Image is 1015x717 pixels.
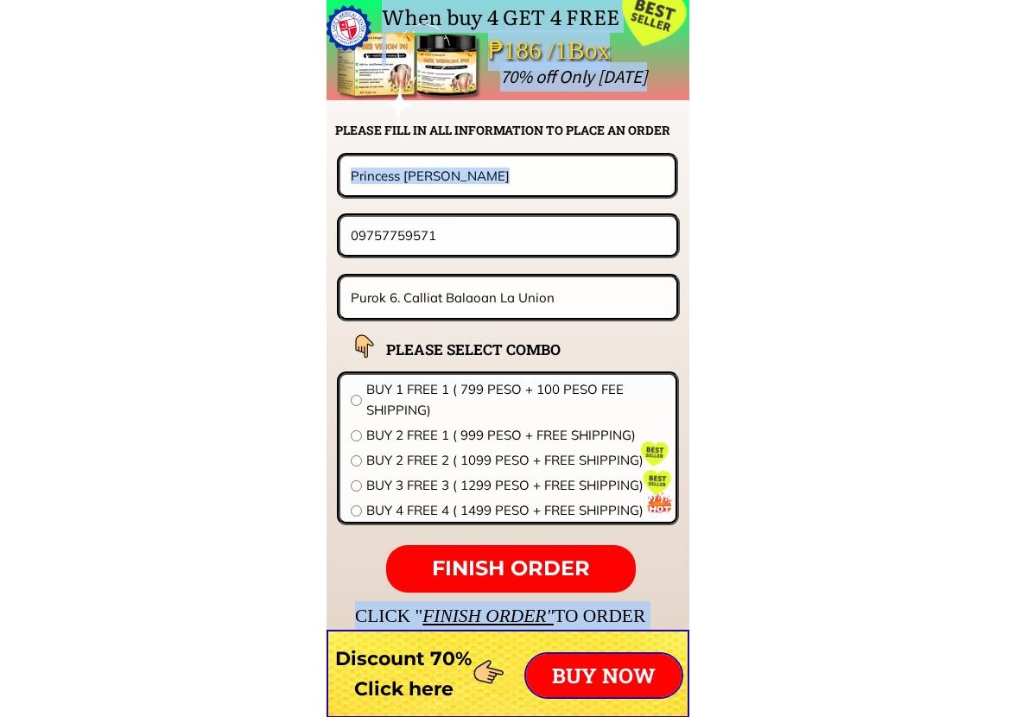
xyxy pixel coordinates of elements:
input: Address [346,277,671,318]
h2: PLEASE FILL IN ALL INFORMATION TO PLACE AN ORDER [335,121,688,140]
span: FINISH ORDER" [422,606,554,626]
span: BUY 2 FREE 1 ( 999 PESO + FREE SHIPPING) [366,425,665,446]
h3: Discount 70% Click here [327,644,481,704]
div: ₱186 /1Box [488,30,659,71]
input: Your name [346,156,669,194]
span: BUY 4 FREE 4 ( 1499 PESO + FREE SHIPPING) [366,500,665,521]
h2: PLEASE SELECT COMBO [386,338,604,361]
span: BUY 2 FREE 2 ( 1099 PESO + FREE SHIPPING) [366,450,665,471]
input: Phone number [346,217,670,254]
span: BUY 3 FREE 3 ( 1299 PESO + FREE SHIPPING) [366,475,665,496]
p: BUY NOW [526,654,682,697]
span: FINISH ORDER [432,555,590,581]
span: BUY 1 FREE 1 ( 799 PESO + 100 PESO FEE SHIPPING) [366,379,665,421]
